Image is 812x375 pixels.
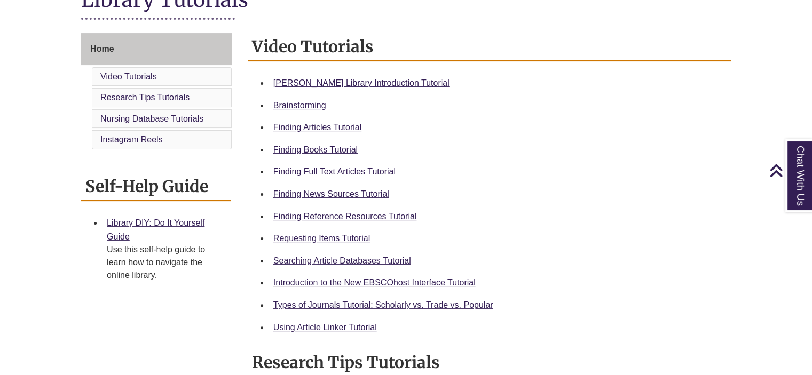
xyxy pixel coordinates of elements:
a: Finding News Sources Tutorial [273,189,389,198]
a: Video Tutorials [100,72,157,81]
a: Finding Reference Resources Tutorial [273,212,417,221]
a: Brainstorming [273,101,326,110]
span: Home [90,44,114,53]
a: Requesting Items Tutorial [273,234,370,243]
a: Instagram Reels [100,135,163,144]
h2: Video Tutorials [248,33,731,61]
div: Use this self-help guide to learn how to navigate the online library. [107,243,222,282]
a: Introduction to the New EBSCOhost Interface Tutorial [273,278,476,287]
a: Types of Journals Tutorial: Scholarly vs. Trade vs. Popular [273,300,493,309]
a: Finding Books Tutorial [273,145,358,154]
a: Finding Articles Tutorial [273,123,361,132]
a: [PERSON_NAME] Library Introduction Tutorial [273,78,450,87]
a: Home [81,33,232,65]
a: Nursing Database Tutorials [100,114,203,123]
a: Searching Article Databases Tutorial [273,256,411,265]
a: Back to Top [769,163,809,178]
a: Library DIY: Do It Yourself Guide [107,218,204,241]
a: Using Article Linker Tutorial [273,323,377,332]
a: Finding Full Text Articles Tutorial [273,167,396,176]
div: Guide Page Menu [81,33,232,151]
a: Research Tips Tutorials [100,93,190,102]
h2: Self-Help Guide [81,173,231,201]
